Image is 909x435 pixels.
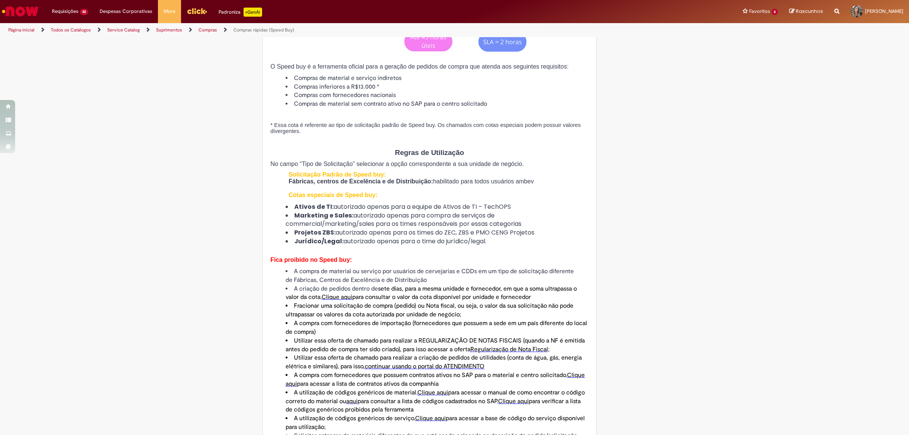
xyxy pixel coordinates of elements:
span: para acessar a lista de contratos ativos da companhia [297,380,439,388]
a: Todos os Catálogos [51,27,91,33]
li: A utilização de códigos genéricos de material. [286,388,589,415]
li: A utilização de códigos genéricos de serviço. [286,414,589,432]
span: Fica proibido no Speed buy: [270,257,352,263]
li: Compras de material sem contrato ativo no SAP para o centro solicitado [286,100,589,108]
span: Requisições [52,8,78,15]
a: continuar usando o portal do ATENDIMENTO [365,363,484,370]
span: Cotas especiais de Speed buy: [289,192,378,198]
span: autorizado apenas para compra de serviços de commercial/marketing/sales para os times responsávei... [286,211,522,228]
a: Clique aqui [322,293,352,301]
a: Suprimentos [156,27,182,33]
li: A compra de material ou serviço por usuários de cervejarias e CDDs em um tipo de solicitação dife... [286,267,589,285]
span: Solicitação Padrão de Speed buy: [289,171,386,178]
span: para acessar o manual de como encontrar o código correto do material ou [286,389,585,405]
span: Fábricas, centros de Excelência e de Distribuição: [289,178,433,185]
li: Utilizar essa oferta de chamado para realizar a REGULARIZAÇÃO DE NOTAS FISCAIS (quando a NF é emi... [286,336,589,354]
img: click_logo_yellow_360x200.png [187,5,207,17]
span: 42 [80,9,88,15]
img: ServiceNow [1,4,40,19]
div: Padroniza [219,8,262,17]
ul: Trilhas de página [6,23,600,37]
li: Compras inferiores a R$13.000 * [286,83,589,91]
li: A compra com fornecedores de importação (fornecedores que possuem a sede em um país diferente do ... [286,319,589,336]
span: No campo “Tipo de Solicitação” selecionar a opção correspondente a sua unidade de negócio. [270,161,524,167]
a: Página inicial [8,27,34,33]
strong: Projetos ZBS: [294,228,336,237]
span: para consultar a lista de códigos cadastrados no SAP. [358,397,498,405]
a: Clique aqui [417,389,448,396]
li: Fracionar uma solicitação de compra (pedido) ou Nota fiscal, ou seja, o valor da sua solicitação ... [286,302,589,319]
p: +GenAi [244,8,262,17]
span: * Essa cota é referente ao tipo de solicitação padrão de Speed buy. Os chamados com cotas especia... [270,122,581,134]
span: 6 [772,9,778,15]
span: sete dias, para a mesma unidade e fornecedor, em que a soma ultrapassa o valor da cota. [286,285,577,301]
li: A criação de pedidos dentro de [286,285,589,302]
li: Compras de material e serviço indiretos [286,74,589,83]
a: Clique aqui [498,397,529,405]
li: Compras com fornecedores nacionais [286,91,589,100]
span: [PERSON_NAME] [865,8,903,14]
a: Rascunhos [789,8,823,15]
strong: Jurídico/Legal: [294,237,344,246]
span: autorizado apenas para o time do jurídico/legal. [344,237,486,246]
span: autorizado apenas para a equipe de Ativos de TI – TechOPS [315,202,511,211]
a: Regularização de Nota Fiscal; [470,346,550,353]
a: Clique aqui [415,415,446,422]
a: Clique aqui [286,371,585,388]
span: More [164,8,175,15]
a: Compras rápidas (Speed Buy) [233,27,294,33]
span: Despesas Corporativas [100,8,152,15]
li: Utilizar essa oferta de chamado para realizar a criação de pedidos de utilidades (conta de água, ... [286,354,589,371]
span: para verificar a lista de códigos genéricos proibidos pela ferramenta [286,397,581,414]
a: Service Catalog [107,27,140,33]
a: Compras [198,27,217,33]
a: aqui [346,397,358,405]
strong: Marketing e Sales: [294,211,353,220]
li: A compra com fornecedores que possuem contratos ativos no SAP para o material e centro solicitado. [286,371,589,388]
span: Favoritos [749,8,770,15]
span: autorizado apenas para os times do ZEC, ZBS e PMO CENG Projetos [336,228,534,237]
span: Regras de Utilização [395,149,464,156]
strong: Ativos [294,202,315,211]
span: habilitado para todos usuários ambev [433,178,534,185]
span: para consultar o valor da cota disponível por unidade e fornecedor [352,293,531,301]
span: Rascunhos [796,8,823,15]
strong: de TI: [317,202,334,211]
span: O Speed buy é a ferramenta oficial para a geração de pedidos de compra que atenda aos seguintes r... [270,63,569,70]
